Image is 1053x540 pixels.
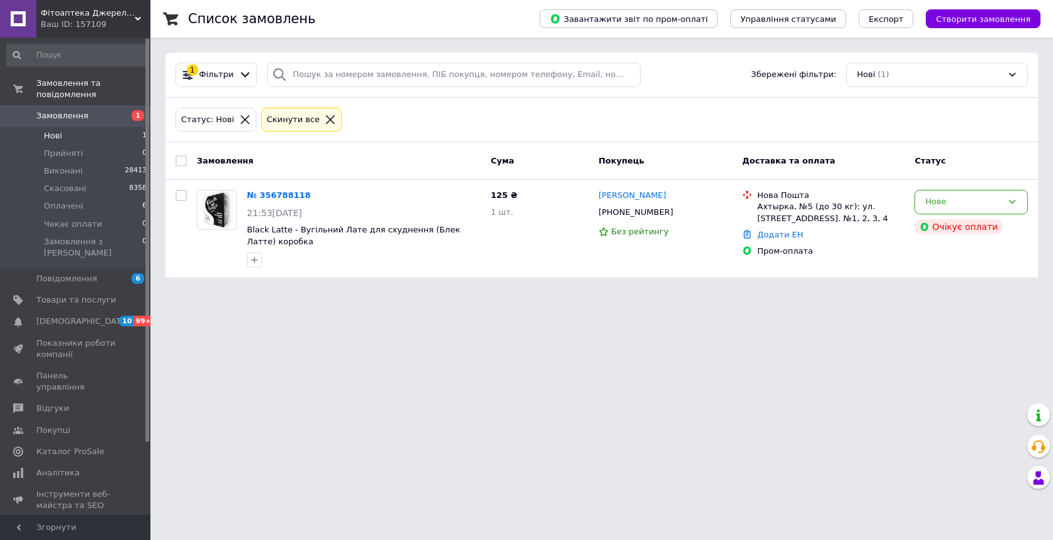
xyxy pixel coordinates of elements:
[36,489,116,511] span: Інструменти веб-майстра та SEO
[36,467,80,479] span: Аналітика
[41,8,135,19] span: Фітоаптека Джерело здоров'я
[44,130,62,142] span: Нові
[36,338,116,360] span: Показники роботи компанії
[491,190,518,200] span: 125 ₴
[267,63,641,87] input: Пошук за номером замовлення, ПІБ покупця, номером телефону, Email, номером накладної
[914,219,1003,234] div: Очікує оплати
[125,165,147,177] span: 28413
[199,69,234,81] span: Фільтри
[44,200,83,212] span: Оплачені
[44,236,142,259] span: Замовлення з [PERSON_NAME]
[247,208,302,218] span: 21:53[DATE]
[142,148,147,159] span: 0
[44,148,83,159] span: Прийняті
[187,65,198,76] div: 1
[740,14,836,24] span: Управління статусами
[134,316,154,326] span: 99+
[247,190,311,200] a: № 356788118
[36,370,116,393] span: Панель управління
[197,155,253,165] span: Замовлення
[6,44,148,66] input: Пошук
[199,190,235,229] img: Фото товару
[925,195,1002,209] div: Нове
[44,219,102,230] span: Чекає оплати
[914,155,946,165] span: Статус
[926,9,1040,28] button: Створити замовлення
[247,225,460,246] a: Black Latte - Вугільний Лате для схуднення (Блек Латте) коробка
[877,70,889,79] span: (1)
[36,273,97,284] span: Повідомлення
[757,190,904,201] div: Нова Пошта
[119,316,134,326] span: 10
[142,219,147,230] span: 0
[491,155,514,165] span: Cума
[129,183,147,194] span: 8358
[730,9,846,28] button: Управління статусами
[550,13,708,24] span: Завантажити звіт по пром-оплаті
[44,183,86,194] span: Скасовані
[599,190,666,202] a: [PERSON_NAME]
[599,207,673,217] span: [PHONE_NUMBER]
[44,165,83,177] span: Виконані
[757,230,803,239] a: Додати ЕН
[540,9,718,28] button: Завантажити звіт по пром-оплаті
[142,200,147,212] span: 6
[179,113,237,127] div: Статус: Нові
[197,190,237,230] a: Фото товару
[599,155,644,165] span: Покупець
[41,19,150,30] div: Ваш ID: 157109
[36,316,129,327] span: [DEMOGRAPHIC_DATA]
[36,425,70,436] span: Покупці
[142,236,147,259] span: 0
[611,227,669,236] span: Без рейтингу
[132,110,144,121] span: 1
[857,69,875,81] span: Нові
[757,201,904,224] div: Ахтырка, №5 (до 30 кг): ул. [STREET_ADDRESS]. №1, 2, 3, 4
[913,14,1040,23] a: Створити замовлення
[36,446,104,457] span: Каталог ProSale
[36,78,150,100] span: Замовлення та повідомлення
[142,130,147,142] span: 1
[869,14,904,24] span: Експорт
[36,110,88,122] span: Замовлення
[742,155,835,165] span: Доставка та оплата
[265,113,323,127] div: Cкинути все
[859,9,914,28] button: Експорт
[491,207,513,217] span: 1 шт.
[132,273,144,284] span: 6
[188,11,315,26] h1: Список замовлень
[36,403,69,414] span: Відгуки
[757,246,904,257] div: Пром-оплата
[936,14,1030,24] span: Створити замовлення
[751,69,836,81] span: Збережені фільтри:
[36,294,116,306] span: Товари та послуги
